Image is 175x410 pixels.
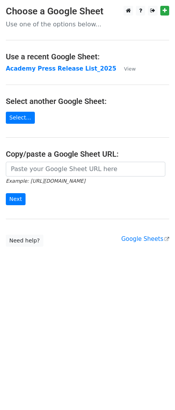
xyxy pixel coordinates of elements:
[121,235,169,242] a: Google Sheets
[124,66,136,72] small: View
[6,97,169,106] h4: Select another Google Sheet:
[6,52,169,61] h4: Use a recent Google Sheet:
[6,149,169,159] h4: Copy/paste a Google Sheet URL:
[6,162,165,176] input: Paste your Google Sheet URL here
[6,112,35,124] a: Select...
[6,178,85,184] small: Example: [URL][DOMAIN_NAME]
[6,235,43,247] a: Need help?
[6,6,169,17] h3: Choose a Google Sheet
[6,193,26,205] input: Next
[6,20,169,28] p: Use one of the options below...
[116,65,136,72] a: View
[6,65,116,72] a: Academy Press Release List_2025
